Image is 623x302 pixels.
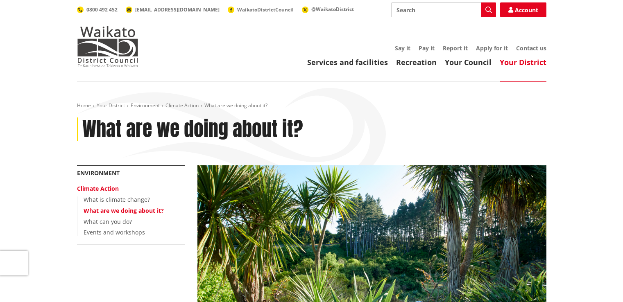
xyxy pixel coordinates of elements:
a: Climate Action [165,102,199,109]
a: Your District [500,57,546,67]
a: 0800 492 452 [77,6,118,13]
a: Contact us [516,44,546,52]
a: WaikatoDistrictCouncil [228,6,294,13]
a: What can you do? [84,218,132,225]
a: Pay it [419,44,435,52]
a: Your District [97,102,125,109]
a: Climate Action [77,185,119,192]
a: Account [500,2,546,17]
a: Environment [77,169,120,177]
span: WaikatoDistrictCouncil [237,6,294,13]
span: [EMAIL_ADDRESS][DOMAIN_NAME] [135,6,220,13]
a: Recreation [396,57,437,67]
span: What are we doing about it? [204,102,267,109]
h1: What are we doing about it? [82,117,303,141]
a: Environment [131,102,160,109]
input: Search input [391,2,496,17]
a: Home [77,102,91,109]
span: 0800 492 452 [86,6,118,13]
span: @WaikatoDistrict [311,6,354,13]
a: @WaikatoDistrict [302,6,354,13]
a: Events and workshops [84,228,145,236]
a: Say it [395,44,410,52]
img: Waikato District Council - Te Kaunihera aa Takiwaa o Waikato [77,26,138,67]
nav: breadcrumb [77,102,546,109]
a: Services and facilities [307,57,388,67]
a: What are we doing about it? [84,207,164,214]
a: What is climate change? [84,196,150,203]
a: Report it [443,44,468,52]
a: [EMAIL_ADDRESS][DOMAIN_NAME] [126,6,220,13]
a: Apply for it [476,44,508,52]
a: Your Council [445,57,492,67]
